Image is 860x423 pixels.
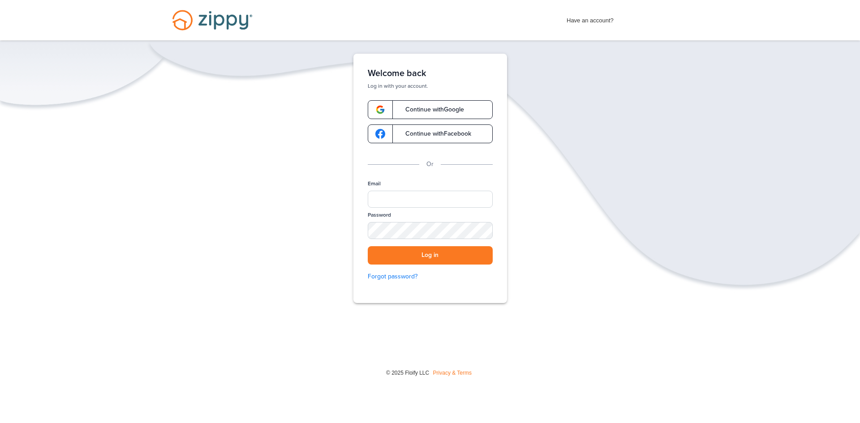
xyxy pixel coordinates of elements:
[368,191,493,208] input: Email
[426,159,434,169] p: Or
[368,222,493,239] input: Password
[567,11,614,26] span: Have an account?
[368,82,493,90] p: Log in with your account.
[368,211,391,219] label: Password
[433,370,472,376] a: Privacy & Terms
[368,68,493,79] h1: Welcome back
[368,124,493,143] a: google-logoContinue withFacebook
[386,370,429,376] span: © 2025 Floify LLC
[368,100,493,119] a: google-logoContinue withGoogle
[368,246,493,265] button: Log in
[396,131,471,137] span: Continue with Facebook
[368,272,493,282] a: Forgot password?
[375,105,385,115] img: google-logo
[375,129,385,139] img: google-logo
[368,180,381,188] label: Email
[396,107,464,113] span: Continue with Google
